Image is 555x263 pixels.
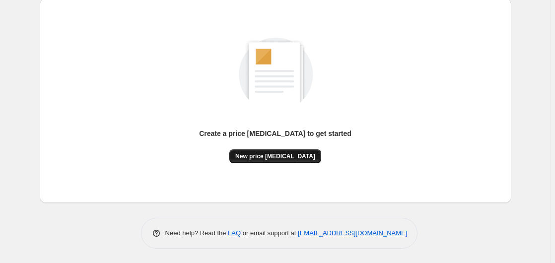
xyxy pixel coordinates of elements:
[165,229,228,237] span: Need help? Read the
[199,129,351,138] p: Create a price [MEDICAL_DATA] to get started
[235,152,315,160] span: New price [MEDICAL_DATA]
[241,229,298,237] span: or email support at
[228,229,241,237] a: FAQ
[229,149,321,163] button: New price [MEDICAL_DATA]
[298,229,407,237] a: [EMAIL_ADDRESS][DOMAIN_NAME]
